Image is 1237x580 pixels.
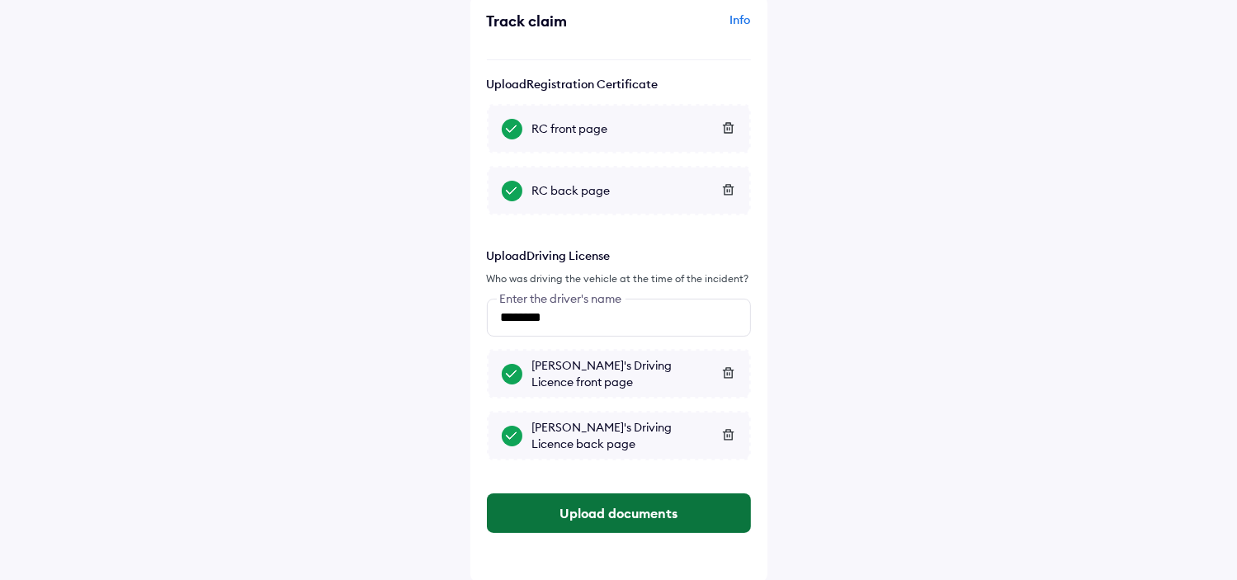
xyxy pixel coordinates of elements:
div: [PERSON_NAME]'s Driving Licence front page [532,357,736,390]
div: Track claim [487,12,615,31]
p: Upload Registration Certificate [487,77,751,92]
div: RC front page [532,120,736,137]
button: Upload documents [487,493,751,533]
div: Info [623,12,751,43]
div: RC back page [532,182,736,199]
div: Who was driving the vehicle at the time of the incident? [487,271,751,286]
div: [PERSON_NAME]'s Driving Licence back page [532,419,736,452]
p: Upload Driving License [487,248,751,263]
